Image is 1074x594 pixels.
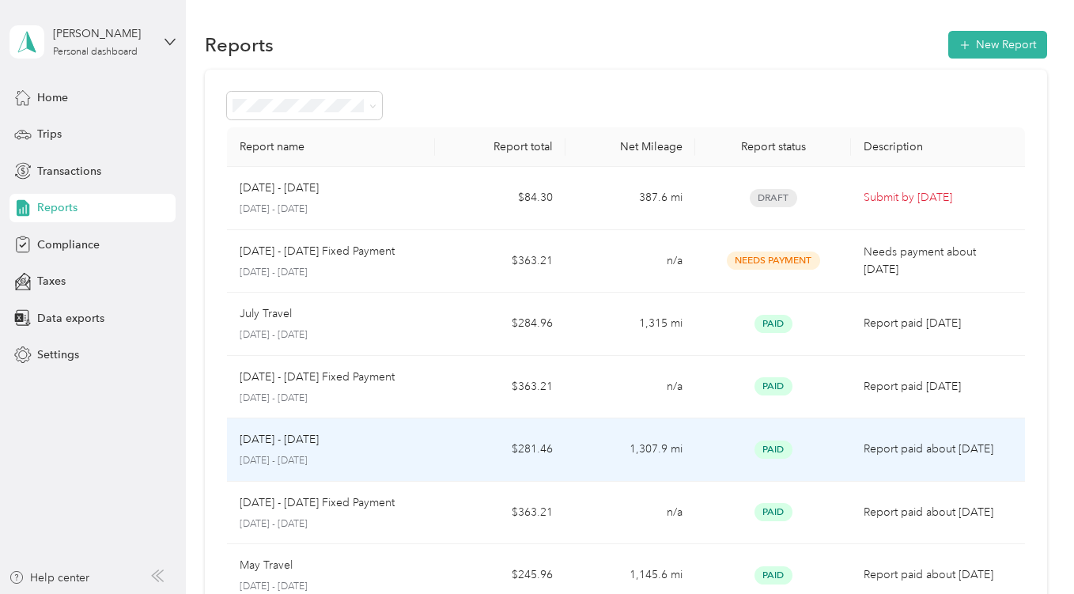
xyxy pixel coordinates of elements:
p: [DATE] - [DATE] [240,392,422,406]
th: Report name [227,127,435,167]
span: Taxes [37,273,66,289]
td: $363.21 [435,230,565,293]
p: [DATE] - [DATE] [240,431,319,448]
div: [PERSON_NAME] [53,25,152,42]
p: [DATE] - [DATE] [240,454,422,468]
button: New Report [948,31,1047,59]
p: [DATE] - [DATE] Fixed Payment [240,494,395,512]
span: Paid [754,377,792,395]
p: Needs payment about [DATE] [864,244,1012,278]
p: [DATE] - [DATE] [240,180,319,197]
td: $284.96 [435,293,565,356]
span: Paid [754,503,792,521]
p: Submit by [DATE] [864,189,1012,206]
iframe: Everlance-gr Chat Button Frame [985,505,1074,594]
p: [DATE] - [DATE] Fixed Payment [240,243,395,260]
span: Trips [37,126,62,142]
h1: Reports [205,36,274,53]
span: Settings [37,346,79,363]
td: n/a [565,356,695,419]
p: Report paid [DATE] [864,315,1012,332]
span: Paid [754,315,792,333]
p: [DATE] - [DATE] [240,266,422,280]
td: $363.21 [435,356,565,419]
p: Report paid about [DATE] [864,504,1012,521]
button: Help center [9,569,89,586]
p: Report paid about [DATE] [864,441,1012,458]
td: $84.30 [435,167,565,230]
span: Draft [750,189,797,207]
p: May Travel [240,557,293,574]
p: [DATE] - [DATE] [240,202,422,217]
td: 387.6 mi [565,167,695,230]
td: $363.21 [435,482,565,545]
td: $281.46 [435,418,565,482]
td: 1,307.9 mi [565,418,695,482]
div: Report status [708,140,838,153]
span: Data exports [37,310,104,327]
td: n/a [565,482,695,545]
span: Needs Payment [727,252,820,270]
div: Personal dashboard [53,47,138,57]
p: July Travel [240,305,292,323]
span: Transactions [37,163,101,180]
span: Paid [754,441,792,459]
span: Home [37,89,68,106]
p: Report paid [DATE] [864,378,1012,395]
p: [DATE] - [DATE] [240,517,422,532]
p: [DATE] - [DATE] [240,580,422,594]
td: 1,315 mi [565,293,695,356]
span: Compliance [37,236,100,253]
td: n/a [565,230,695,293]
p: Report paid about [DATE] [864,566,1012,584]
p: [DATE] - [DATE] [240,328,422,342]
th: Description [851,127,1024,167]
span: Paid [754,566,792,585]
th: Net Mileage [565,127,695,167]
span: Reports [37,199,78,216]
p: [DATE] - [DATE] Fixed Payment [240,369,395,386]
th: Report total [435,127,565,167]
